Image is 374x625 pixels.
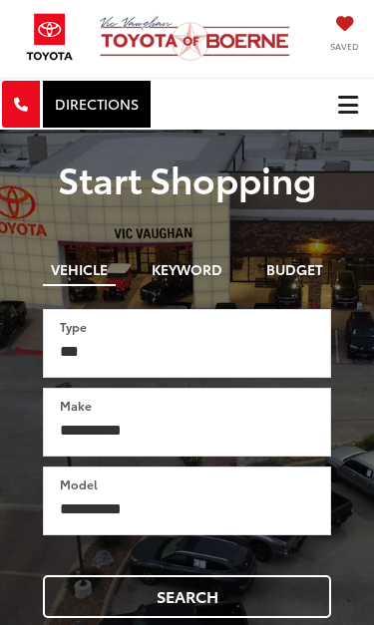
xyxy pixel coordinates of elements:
[60,318,87,335] label: Type
[15,7,85,67] img: Toyota
[41,79,153,130] a: Directions
[322,79,374,130] button: Click to show site navigation
[43,575,331,618] button: Search
[51,262,108,276] span: Vehicle
[60,397,92,414] label: Make
[99,15,301,62] img: Vic Vaughan Toyota of Boerne
[60,475,98,492] label: Model
[152,262,222,276] span: Keyword
[330,17,359,53] a: My Saved Vehicles
[330,40,359,53] span: Saved
[15,158,359,198] p: Start Shopping
[266,262,323,276] span: Budget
